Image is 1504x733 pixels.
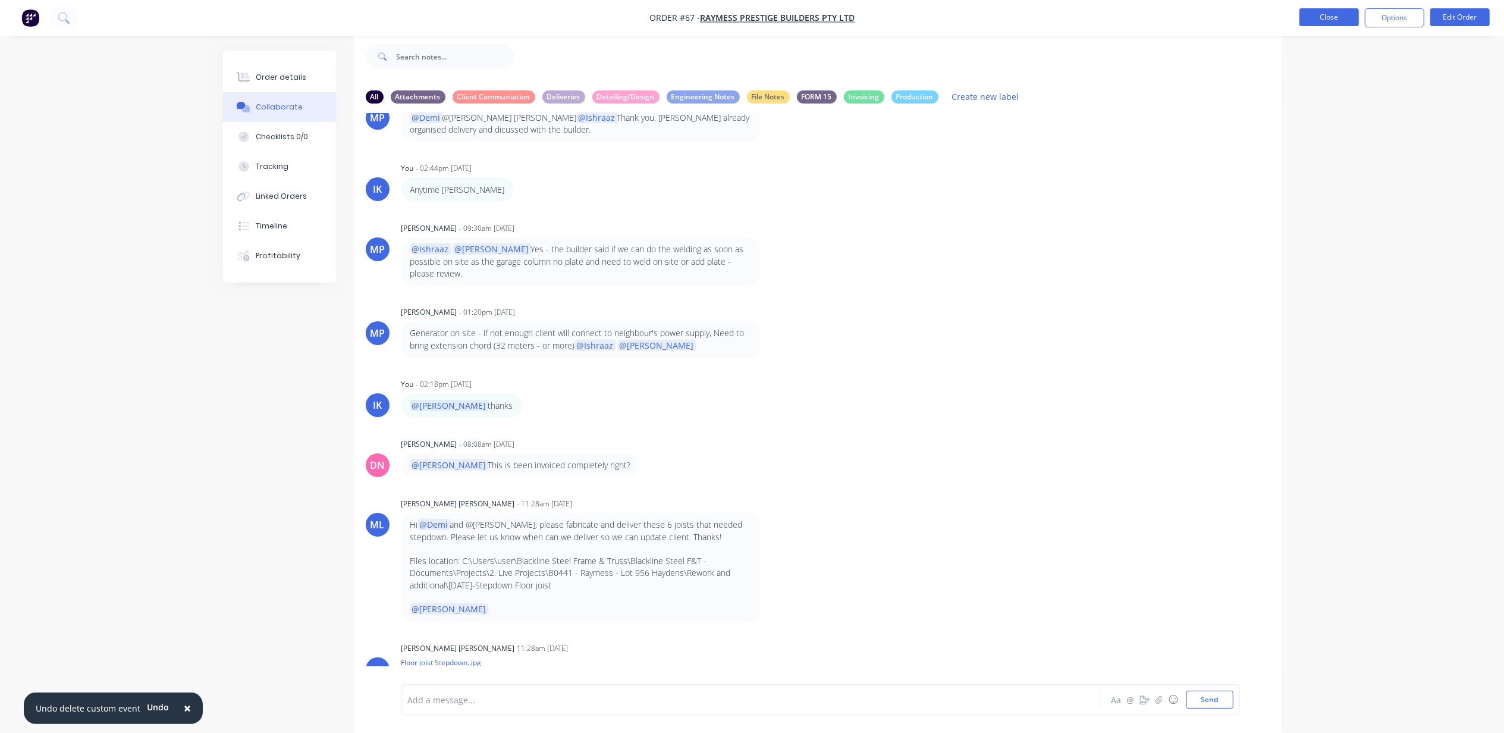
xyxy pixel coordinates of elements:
[453,243,531,255] span: @[PERSON_NAME]
[140,698,175,716] button: Undo
[370,662,385,676] div: ML
[460,223,515,234] div: - 09:30am [DATE]
[517,643,569,654] div: 11:28am [DATE]
[1109,693,1123,707] button: Aa
[410,459,631,471] p: This is been invoiced completely right?
[256,102,303,112] div: Collaborate
[1186,691,1233,709] button: Send
[256,250,300,261] div: Profitability
[410,399,513,412] div: thanks
[256,161,288,172] div: Tracking
[418,519,450,530] span: @Demi
[577,112,617,123] span: @Ishraaz
[416,379,472,390] div: - 02:18pm [DATE]
[1123,693,1138,707] button: @
[797,90,837,104] div: FORM 15
[592,90,660,104] div: Detailing/Design
[946,89,1025,105] button: Create new label
[618,340,696,351] span: @[PERSON_NAME]
[1430,8,1490,26] button: Edit Order
[370,111,385,125] div: MP
[373,182,382,196] div: IK
[410,519,751,543] p: Hi and @[PERSON_NAME], please fabricate and deliver these 6 joists that needed stepdown. Please l...
[410,112,751,136] p: @[PERSON_NAME] [PERSON_NAME] Thank you. [PERSON_NAME] already organised delivery and dicussed wit...
[401,163,414,174] div: You
[410,400,488,411] span: @[PERSON_NAME]
[410,112,442,123] span: @Demi
[401,379,414,390] div: You
[184,700,191,716] span: ×
[370,242,385,256] div: MP
[172,694,203,723] button: Close
[542,90,585,104] div: Deliveries
[391,90,445,104] div: Attachments
[891,90,938,104] div: Production
[401,223,457,234] div: [PERSON_NAME]
[667,90,740,104] div: Engineering Notes
[460,307,516,318] div: - 01:20pm [DATE]
[401,439,457,450] div: [PERSON_NAME]
[401,499,515,509] div: [PERSON_NAME] [PERSON_NAME]
[223,92,336,122] button: Collaborate
[517,499,573,509] div: - 11:28am [DATE]
[700,12,855,24] a: Raymess Prestige Builders Pty Ltd
[256,72,306,83] div: Order details
[370,326,385,340] div: MP
[397,45,514,68] input: Search notes...
[410,243,451,255] span: @Ishraaz
[373,398,382,412] div: IK
[1365,8,1424,27] button: Options
[21,9,39,27] img: Factory
[223,211,336,241] button: Timeline
[410,459,488,471] span: @[PERSON_NAME]
[410,555,751,591] p: Files location: C:\Users\user\Blackline Steel Frame & Truss\Blackline Steel F&T - Documents\Proje...
[401,643,515,654] div: [PERSON_NAME] [PERSON_NAME]
[410,183,505,196] div: Anytime [PERSON_NAME]
[575,340,616,351] span: @Ishraaz
[401,307,457,318] div: [PERSON_NAME]
[410,243,751,280] p: Yes - the builder said if we can do the welding as soon as possible on site as the garage column ...
[747,90,790,104] div: File Notes
[401,657,499,668] p: Floor joist Stepdown..jpg
[223,122,336,152] button: Checklists 0/0
[36,702,140,715] div: Undo delete custom event
[416,163,472,174] div: - 02:44pm [DATE]
[256,131,308,142] div: Checklists 0/0
[460,439,515,450] div: - 08:08am [DATE]
[223,241,336,271] button: Profitability
[366,90,384,104] div: All
[453,90,535,104] div: Client Communiation
[256,191,307,202] div: Linked Orders
[1166,693,1180,707] button: ☺
[844,90,884,104] div: Invoicing
[223,62,336,92] button: Order details
[1299,8,1359,26] button: Close
[410,603,488,615] span: @[PERSON_NAME]
[649,12,700,24] span: Order #67 -
[223,181,336,211] button: Linked Orders
[370,458,385,472] div: DN
[370,518,385,532] div: ML
[256,221,287,231] div: Timeline
[223,152,336,181] button: Tracking
[410,327,751,352] p: Generator on site - if not enough client will connect to neighbour's power supply, Need to bring ...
